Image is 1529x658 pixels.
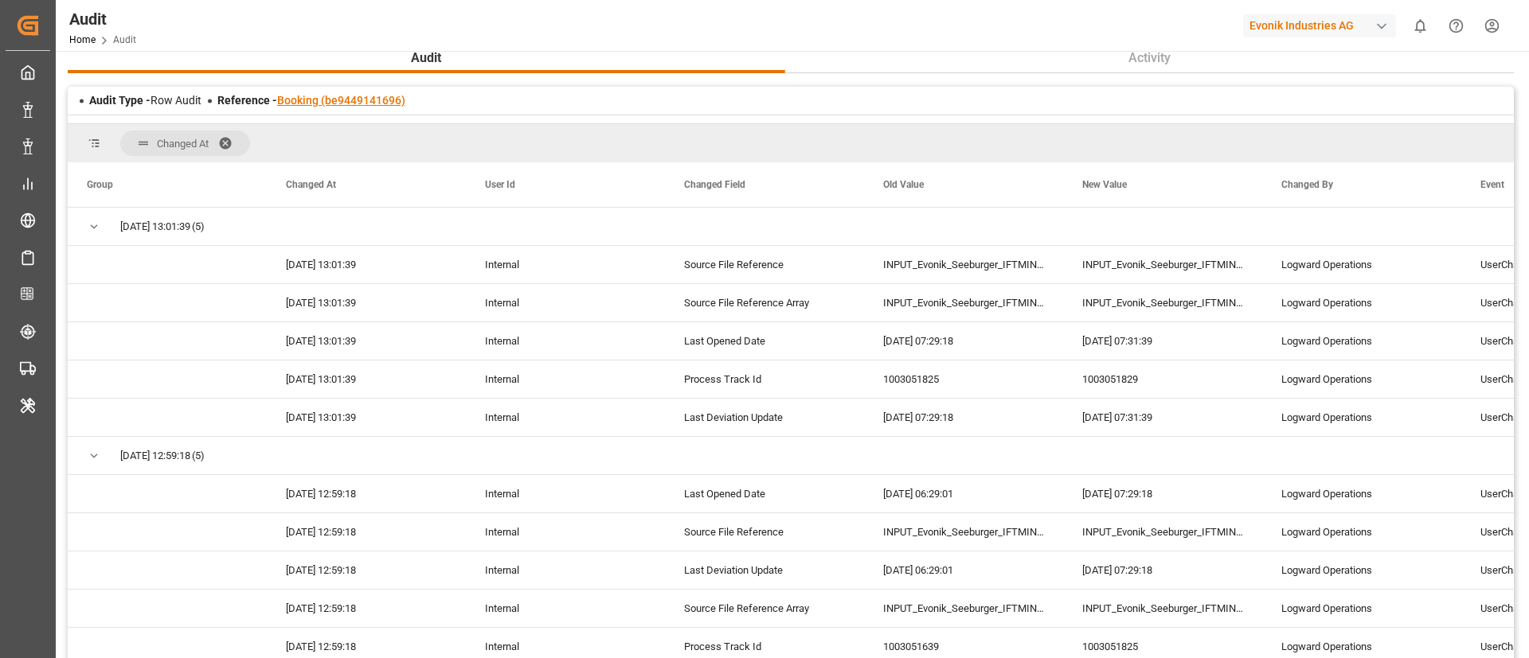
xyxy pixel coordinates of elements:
div: 1003051825 [864,360,1063,398]
div: Internal [466,475,665,512]
div: Internal [466,246,665,283]
span: [DATE] 12:59:18 [120,438,190,474]
div: Last Opened Date [665,322,864,360]
div: Internal [466,399,665,436]
div: [DATE] 13:01:39 [267,246,466,283]
div: Logward Operations [1262,246,1461,283]
button: Activity [785,43,1515,73]
div: INPUT_Evonik_Seeburger_IFTMIN_1003025544_20250806110434689.edi,INPUT_Evonik_Seeburger_IFTMIN_1003... [864,590,1063,627]
div: Last Deviation Update [665,551,864,589]
div: Audit [69,7,136,31]
div: Logward Operations [1262,360,1461,398]
button: Audit [68,43,785,73]
div: INPUT_Evonik_Seeburger_IFTMIN_1003051829_20250814092829950.edi [1063,246,1262,283]
span: (5) [192,438,205,474]
div: Logward Operations [1262,322,1461,360]
div: INPUT_Evonik_Seeburger_IFTMIN_1003051639_20250814082743582.edi [864,513,1063,551]
div: INPUT_Evonik_Seeburger_IFTMIN_1003025544_20250806110434689.edi,INPUT_Evonik_Seeburger_IFTMIN_1003... [1063,590,1262,627]
div: INPUT_Evonik_Seeburger_IFTMIN_1003051825_20250814092713277.edi [864,246,1063,283]
div: Logward Operations [1262,284,1461,321]
div: Internal [466,360,665,398]
div: [DATE] 07:29:18 [864,399,1063,436]
span: Changed At [286,179,336,190]
span: Old Value [883,179,924,190]
div: INPUT_Evonik_Seeburger_IFTMIN_1003051825_20250814092713277.edi [1063,513,1262,551]
div: Source File Reference Array [665,284,864,321]
div: Internal [466,284,665,321]
div: Internal [466,322,665,360]
span: Changed Field [684,179,745,190]
div: [DATE] 13:01:39 [267,322,466,360]
a: Booking (be9449141696) [277,94,405,107]
button: Evonik Industries AG [1243,10,1402,41]
div: Row Audit [89,92,201,109]
div: Logward Operations [1262,590,1461,627]
div: Source File Reference Array [665,590,864,627]
div: INPUT_Evonik_Seeburger_IFTMIN_1003025544_20250806110434689.edi,INPUT_Evonik_Seeburger_IFTMIN_1003... [864,284,1063,321]
div: [DATE] 12:59:18 [267,551,466,589]
div: [DATE] 07:31:39 [1063,399,1262,436]
div: Process Track Id [665,360,864,398]
span: [DATE] 13:01:39 [120,208,190,245]
div: Internal [466,551,665,589]
div: Last Opened Date [665,475,864,512]
span: Activity [1122,49,1177,68]
span: Group [87,179,113,190]
span: Audit Type - [89,94,151,107]
span: (5) [192,208,205,245]
span: New Value [1082,179,1127,190]
div: [DATE] 07:29:18 [1063,551,1262,589]
div: [DATE] 12:59:18 [267,513,466,551]
div: [DATE] 13:01:39 [267,360,466,398]
div: Internal [466,513,665,551]
span: User Id [485,179,515,190]
button: show 0 new notifications [1402,8,1438,44]
a: Home [69,34,96,45]
div: [DATE] 13:01:39 [267,284,466,321]
div: [DATE] 12:59:18 [267,475,466,512]
span: Reference - [217,94,405,107]
div: INPUT_Evonik_Seeburger_IFTMIN_1003025544_20250806110434689.edi,INPUT_Evonik_Seeburger_IFTMIN_1003... [1063,284,1262,321]
div: Internal [466,590,665,627]
div: Source File Reference [665,513,864,551]
div: Last Deviation Update [665,399,864,436]
div: Logward Operations [1262,475,1461,512]
div: [DATE] 13:01:39 [267,399,466,436]
span: Event [1480,179,1504,190]
button: Help Center [1438,8,1474,44]
div: Logward Operations [1262,513,1461,551]
div: Source File Reference [665,246,864,283]
div: [DATE] 07:31:39 [1063,322,1262,360]
div: [DATE] 07:29:18 [864,322,1063,360]
div: 1003051829 [1063,360,1262,398]
div: Evonik Industries AG [1243,14,1396,37]
span: Audit [405,49,448,68]
div: [DATE] 07:29:18 [1063,475,1262,512]
div: [DATE] 06:29:01 [864,475,1063,512]
div: [DATE] 06:29:01 [864,551,1063,589]
div: [DATE] 12:59:18 [267,590,466,627]
div: Logward Operations [1262,399,1461,436]
div: Logward Operations [1262,551,1461,589]
span: Changed At [157,138,209,150]
span: Changed By [1281,179,1333,190]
